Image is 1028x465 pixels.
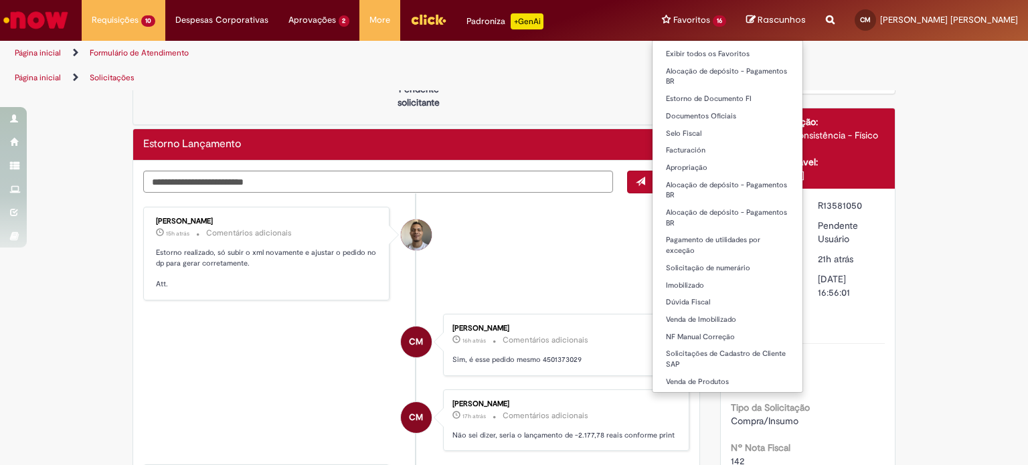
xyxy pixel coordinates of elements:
[653,178,802,203] a: Alocação de depósito - Pagamentos BR
[818,252,880,266] div: 30/09/2025 11:50:49
[653,64,802,89] a: Alocação de depósito - Pagamentos BR
[653,278,802,293] a: Imobilizado
[653,375,802,389] a: Venda de Produtos
[386,82,451,109] p: Pendente solicitante
[653,109,802,124] a: Documentos Oficiais
[206,227,292,239] small: Comentários adicionais
[653,233,802,258] a: Pagamento de utilidades por exceção
[452,324,675,333] div: [PERSON_NAME]
[731,401,810,413] b: Tipo da Solicitação
[713,15,726,27] span: 16
[90,48,189,58] a: Formulário de Atendimento
[731,128,885,155] div: Operações - Inconsistência - Físico Fiscal
[653,126,802,141] a: Selo Fiscal
[15,48,61,58] a: Página inicial
[452,430,675,441] p: Não sei dizer, seria o lançamento de -2.177,78 reais conforme print
[369,13,390,27] span: More
[731,442,790,454] b: Nº Nota Fiscal
[166,229,189,238] span: 15h atrás
[818,199,880,212] div: R13581050
[653,47,802,62] a: Exibir todos os Favoritos
[653,161,802,175] a: Apropriação
[731,169,885,182] div: [PERSON_NAME]
[653,312,802,327] a: Venda de Imobilizado
[462,337,486,345] time: 30/09/2025 16:41:27
[818,253,853,265] time: 30/09/2025 11:50:49
[818,219,880,246] div: Pendente Usuário
[653,92,802,106] a: Estorno de Documento FI
[653,347,802,371] a: Solicitações de Cadastro de Cliente SAP
[401,402,432,433] div: Carla Castilho Martiniano
[92,13,139,27] span: Requisições
[10,41,675,66] ul: Trilhas de página
[141,15,155,27] span: 10
[401,327,432,357] div: Carla Castilho Martiniano
[288,13,336,27] span: Aprovações
[90,72,135,83] a: Solicitações
[731,115,885,128] div: Grupo de Atribuição:
[401,219,432,250] div: Joziano De Jesus Oliveira
[653,205,802,230] a: Alocação de depósito - Pagamentos BR
[652,40,803,393] ul: Favoritos
[409,326,423,358] span: CM
[627,171,689,193] button: Enviar
[462,412,486,420] time: 30/09/2025 15:56:49
[156,248,379,290] p: Estorno realizado, só subir o xml novamente e ajustar o pedido no dp para gerar corretamente. Att.
[653,143,802,158] a: Facturación
[746,14,806,27] a: Rascunhos
[143,171,613,193] textarea: Digite sua mensagem aqui...
[410,9,446,29] img: click_logo_yellow_360x200.png
[673,13,710,27] span: Favoritos
[503,410,588,422] small: Comentários adicionais
[1,7,70,33] img: ServiceNow
[653,261,802,276] a: Solicitação de numerário
[880,14,1018,25] span: [PERSON_NAME] [PERSON_NAME]
[462,337,486,345] span: 16h atrás
[452,355,675,365] p: Sim, é esse pedido mesmo 4501373029
[653,295,802,310] a: Dúvida Fiscal
[452,400,675,408] div: [PERSON_NAME]
[818,253,853,265] span: 21h atrás
[860,15,871,24] span: CM
[511,13,543,29] p: +GenAi
[409,401,423,434] span: CM
[462,412,486,420] span: 17h atrás
[758,13,806,26] span: Rascunhos
[175,13,268,27] span: Despesas Corporativas
[143,138,241,151] h2: Estorno Lançamento Histórico de tíquete
[818,272,880,299] div: [DATE] 16:56:01
[466,13,543,29] div: Padroniza
[339,15,350,27] span: 2
[503,335,588,346] small: Comentários adicionais
[731,415,798,427] span: Compra/Insumo
[653,330,802,345] a: NF Manual Correção
[731,155,885,169] div: Analista responsável:
[166,229,189,238] time: 30/09/2025 17:23:04
[15,72,61,83] a: Página inicial
[156,217,379,225] div: [PERSON_NAME]
[10,66,675,90] ul: Trilhas de página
